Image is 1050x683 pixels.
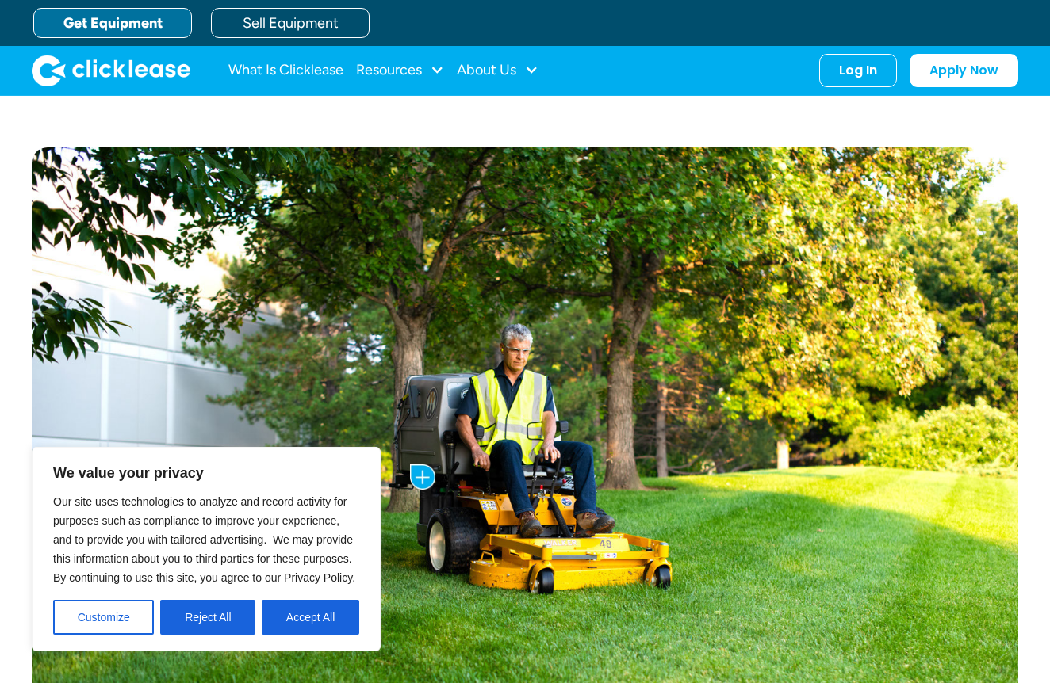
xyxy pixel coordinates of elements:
button: Accept All [262,600,359,635]
img: Clicklease logo [32,55,190,86]
span: Our site uses technologies to analyze and record activity for purposes such as compliance to impr... [53,495,355,584]
a: What Is Clicklease [228,55,343,86]
p: We value your privacy [53,464,359,483]
a: Apply Now [910,54,1018,87]
a: Sell Equipment [211,8,370,38]
button: Customize [53,600,154,635]
button: Reject All [160,600,255,635]
div: About Us [457,55,538,86]
img: Plus icon with blue background [410,464,435,490]
div: Log In [839,63,877,78]
div: Resources [356,55,444,86]
div: We value your privacy [32,447,381,651]
a: Get Equipment [33,8,192,38]
a: home [32,55,190,86]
